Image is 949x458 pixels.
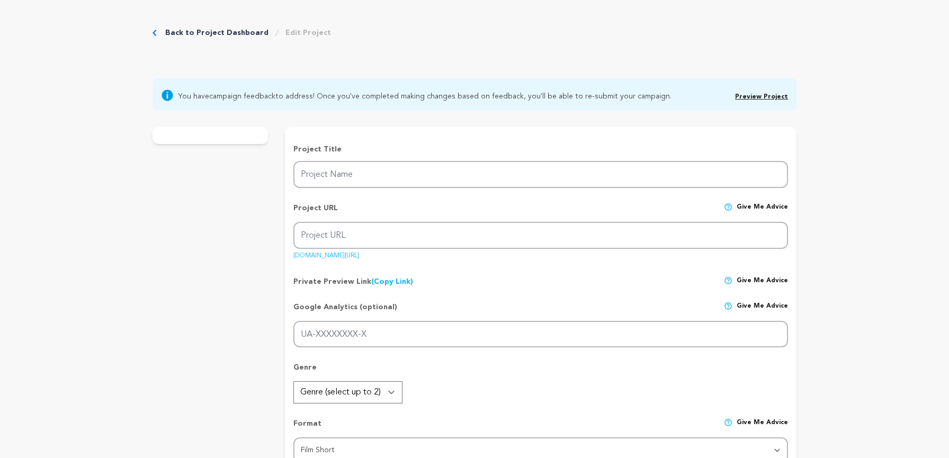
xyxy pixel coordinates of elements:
span: Give me advice [737,302,788,321]
p: Project URL [293,203,338,222]
p: Project Title [293,144,788,155]
a: (Copy Link) [371,278,413,285]
div: Breadcrumb [153,28,331,38]
input: UA-XXXXXXXX-X [293,321,788,348]
span: You have to address! Once you've completed making changes based on feedback, you'll be able to re... [178,89,672,102]
p: Genre [293,362,788,381]
a: Edit Project [285,28,331,38]
img: help-circle.svg [724,203,732,211]
span: Give me advice [737,418,788,437]
p: Private Preview Link [293,276,413,287]
input: Project Name [293,161,788,188]
span: Give me advice [737,276,788,287]
a: Preview Project [735,94,788,100]
a: Back to Project Dashboard [165,28,268,38]
span: Give me advice [737,203,788,222]
img: help-circle.svg [724,276,732,285]
a: campaign feedback [209,93,275,100]
img: help-circle.svg [724,418,732,427]
a: [DOMAIN_NAME][URL] [293,248,359,259]
p: Google Analytics (optional) [293,302,397,321]
input: Project URL [293,222,788,249]
img: help-circle.svg [724,302,732,310]
p: Format [293,418,321,437]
